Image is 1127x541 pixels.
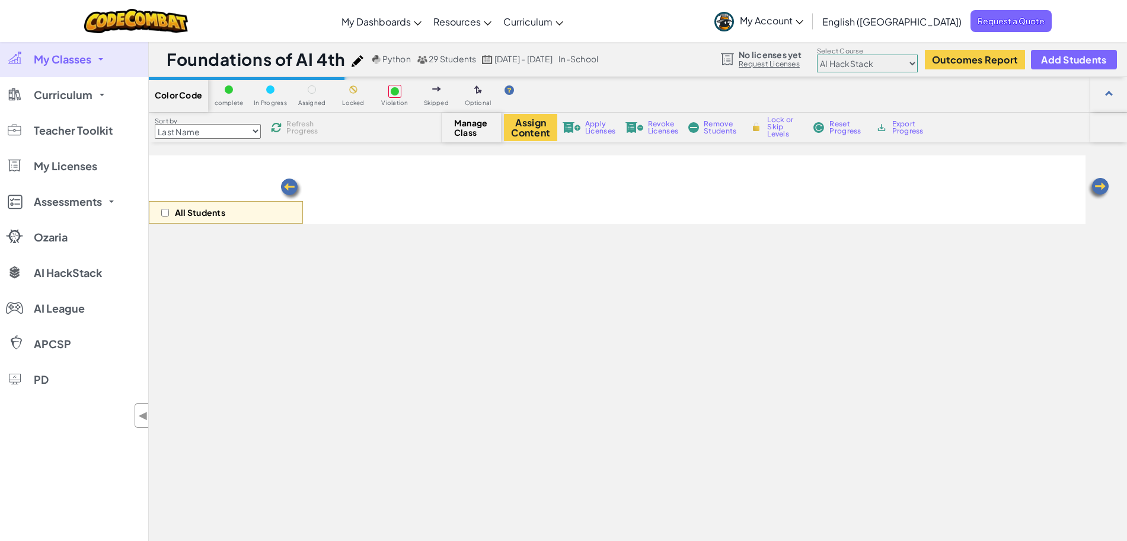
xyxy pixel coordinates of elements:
span: English ([GEOGRAPHIC_DATA]) [822,15,962,28]
span: Curriculum [503,15,553,28]
img: IconLicenseRevoke.svg [625,122,643,133]
div: in-school [558,54,598,65]
a: Request Licenses [739,59,802,69]
span: Refresh Progress [286,120,323,135]
span: Python [382,53,411,64]
span: Assigned [298,100,326,106]
span: Reset Progress [829,120,865,135]
a: My Dashboards [336,5,427,37]
img: IconArchive.svg [876,122,887,133]
img: IconLock.svg [750,122,762,132]
span: My Classes [34,54,91,65]
span: My Account [740,14,803,27]
img: IconReset.svg [813,122,825,133]
a: My Account [708,2,809,40]
label: Sort by [155,116,261,126]
span: Violation [381,100,408,106]
img: MultipleUsers.png [417,55,427,64]
a: English ([GEOGRAPHIC_DATA]) [816,5,968,37]
img: IconHint.svg [505,85,514,95]
span: Teacher Toolkit [34,125,113,136]
a: Resources [427,5,497,37]
span: No licenses yet [739,50,802,59]
span: AI HackStack [34,268,102,278]
span: Apply Licenses [585,120,615,135]
span: 29 Students [429,53,477,64]
label: Select Course [817,46,918,56]
span: Lock or Skip Levels [767,116,802,138]
span: My Licenses [34,161,97,171]
span: Remove Students [704,120,739,135]
button: Assign Content [504,114,557,141]
img: Arrow_Left.png [279,177,303,201]
a: Curriculum [497,5,569,37]
img: iconPencil.svg [352,55,363,67]
span: Resources [433,15,481,28]
span: Export Progress [892,120,928,135]
span: ◀ [138,407,148,424]
span: Color Code [155,90,202,100]
img: IconSkippedLevel.svg [432,87,441,91]
button: Outcomes Report [925,50,1025,69]
span: Locked [342,100,364,106]
button: Add Students [1031,50,1116,69]
span: Ozaria [34,232,68,243]
img: IconReload.svg [270,122,282,133]
span: [DATE] - [DATE] [494,53,553,64]
p: All Students [175,208,225,217]
img: avatar [714,12,734,31]
span: complete [215,100,244,106]
span: Assessments [34,196,102,207]
span: In Progress [254,100,287,106]
h1: Foundations of AI 4th [167,48,346,71]
span: Manage Class [454,118,489,137]
span: Optional [465,100,491,106]
span: Skipped [424,100,449,106]
a: Request a Quote [970,10,1052,32]
span: Revoke Licenses [648,120,678,135]
img: IconOptionalLevel.svg [474,85,482,95]
img: python.png [372,55,381,64]
img: IconLicenseApply.svg [563,122,580,133]
span: Curriculum [34,90,92,100]
img: Arrow_Left.png [1087,177,1110,201]
span: AI League [34,303,85,314]
img: calendar.svg [482,55,493,64]
img: IconRemoveStudents.svg [688,122,699,133]
span: Add Students [1041,55,1106,65]
span: My Dashboards [341,15,411,28]
img: CodeCombat logo [84,9,188,33]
